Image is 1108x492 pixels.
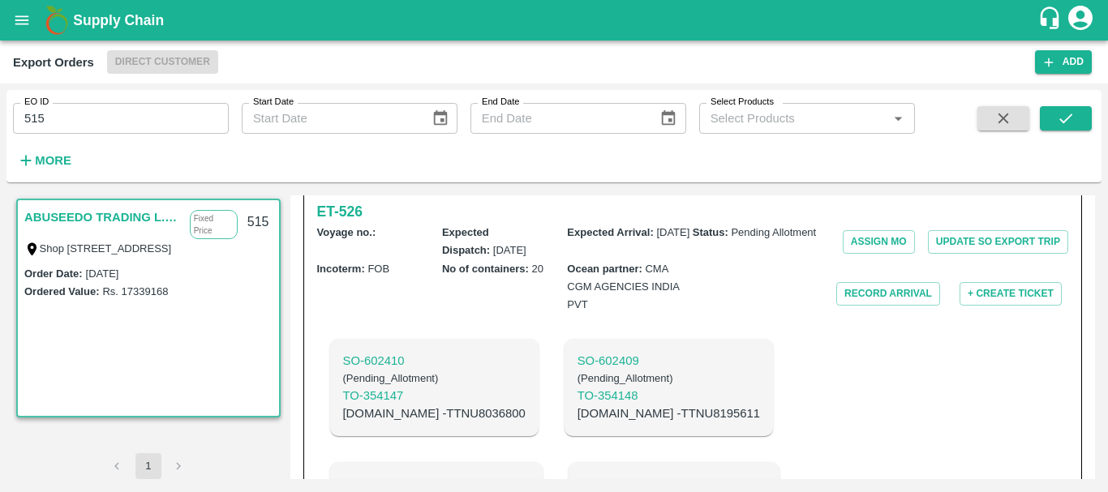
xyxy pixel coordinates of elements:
[253,96,294,109] label: Start Date
[531,263,543,275] span: 20
[40,242,172,255] label: Shop [STREET_ADDRESS]
[578,370,760,387] h6: ( Pending_Allotment )
[656,226,689,238] span: [DATE]
[317,200,363,223] h6: ET- 526
[24,96,49,109] label: EO ID
[928,230,1068,254] button: Update SO Export Trip
[693,226,728,238] b: Status :
[238,203,279,242] div: 515
[578,387,760,404] a: TO-354148
[470,103,647,134] input: End Date
[567,263,642,275] b: Ocean partner :
[578,352,760,370] a: SO-602409
[343,387,526,404] a: TO-354147
[578,404,760,422] p: [DOMAIN_NAME] - TTNU8195611
[317,263,365,275] b: Incoterm :
[482,96,519,109] label: End Date
[653,103,684,134] button: Choose date
[442,226,490,256] b: Expected Dispatch :
[567,263,679,311] span: CMA CGM AGENCIES INDIA PVT
[73,12,164,28] b: Supply Chain
[578,387,760,404] p: TO- 354148
[578,352,760,370] p: SO- 602409
[343,370,526,387] h6: ( Pending_Allotment )
[960,282,1062,306] button: + Create Ticket
[1037,6,1066,35] div: customer-support
[35,154,71,167] strong: More
[3,2,41,39] button: open drawer
[442,263,529,275] b: No of containers :
[567,226,653,238] b: Expected Arrival :
[493,244,526,256] span: [DATE]
[836,282,940,306] button: Record Arrival
[1066,3,1095,37] div: account of current user
[242,103,419,134] input: Start Date
[704,108,883,129] input: Select Products
[843,230,915,254] button: Assign MO
[13,52,94,73] div: Export Orders
[343,352,526,370] p: SO- 602410
[317,200,363,223] a: ET-526
[41,4,73,36] img: logo
[1035,50,1092,74] button: Add
[24,267,83,280] label: Order Date :
[86,267,119,280] label: [DATE]
[102,453,195,479] nav: pagination navigation
[343,387,526,404] p: TO- 354147
[731,226,816,238] span: Pending Allotment
[425,103,456,134] button: Choose date
[24,207,182,228] a: ABUSEEDO TRADING L.L.C
[13,103,229,134] input: Enter EO ID
[190,210,238,239] p: Fixed Price
[317,226,376,238] b: Voyage no. :
[102,285,168,297] label: Rs. 17339168
[13,147,75,174] button: More
[887,108,908,129] button: Open
[343,404,526,422] p: [DOMAIN_NAME] - TTNU8036800
[343,352,526,370] a: SO-602410
[73,9,1037,32] a: Supply Chain
[711,96,774,109] label: Select Products
[367,263,389,275] span: FOB
[135,453,161,479] button: page 1
[24,285,99,297] label: Ordered Value:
